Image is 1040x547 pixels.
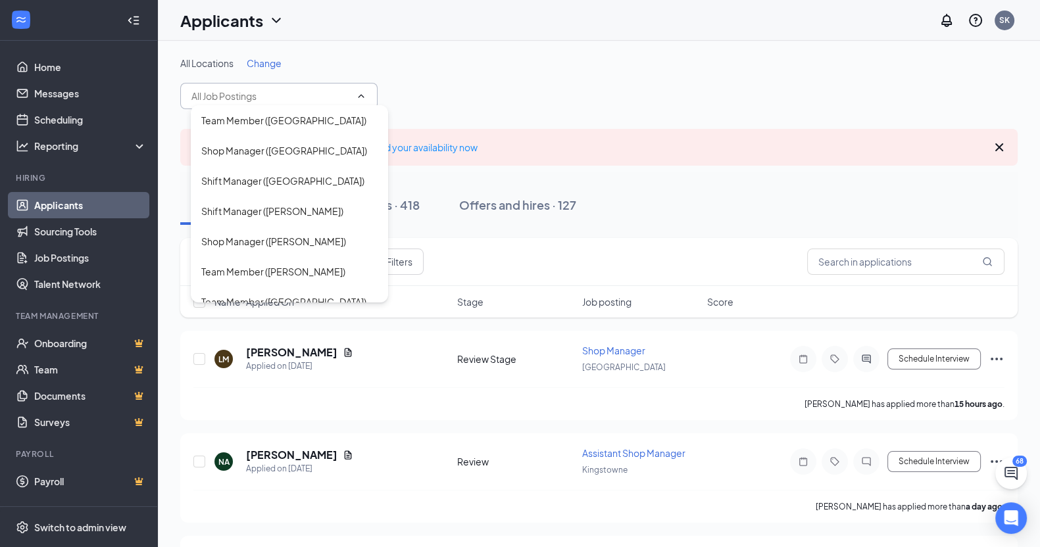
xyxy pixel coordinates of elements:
div: NA [218,456,230,467]
svg: Analysis [16,139,29,153]
svg: Note [795,354,811,364]
p: [PERSON_NAME] has applied more than . [805,398,1004,410]
h5: [PERSON_NAME] [246,448,337,462]
span: Shop Manager [582,345,645,356]
a: Home [34,54,147,80]
div: Shop Manager ([GEOGRAPHIC_DATA]) [201,143,367,158]
a: Messages [34,80,147,107]
span: Stage [457,295,483,308]
svg: Notifications [939,12,954,28]
div: Offers and hires · 127 [459,197,576,213]
svg: Document [343,347,353,358]
div: Shift Manager ([GEOGRAPHIC_DATA]) [201,174,364,188]
p: [PERSON_NAME] has applied more than . [816,501,1004,512]
div: Review Stage [457,352,574,366]
div: Applied on [DATE] [246,462,353,475]
svg: ChatInactive [858,456,874,467]
span: Score [707,295,733,308]
button: Schedule Interview [887,451,981,472]
div: Shop Manager ([PERSON_NAME]) [201,234,346,249]
div: Switch to admin view [34,521,126,534]
svg: Ellipses [989,351,1004,367]
svg: Document [343,450,353,460]
a: DocumentsCrown [34,383,147,409]
svg: ChevronDown [268,12,284,28]
svg: Tag [827,456,843,467]
div: Team Member ([GEOGRAPHIC_DATA]) [201,295,366,309]
div: Reporting [34,139,147,153]
a: Add your availability now [373,141,478,153]
div: Shift Manager ([PERSON_NAME]) [201,204,343,218]
a: Scheduling [34,107,147,133]
svg: QuestionInfo [968,12,983,28]
svg: ActiveChat [858,354,874,364]
div: Team Management [16,310,144,321]
svg: WorkstreamLogo [14,13,28,26]
svg: Cross [991,139,1007,155]
svg: Settings [16,521,29,534]
a: Applicants [34,192,147,218]
svg: ChatActive [1003,465,1019,481]
svg: MagnifyingGlass [982,256,993,267]
svg: Ellipses [989,454,1004,469]
h5: [PERSON_NAME] [246,345,337,360]
a: SurveysCrown [34,409,147,435]
span: Change [247,57,282,69]
span: Job posting [582,295,631,308]
div: Review [457,455,574,468]
a: PayrollCrown [34,468,147,494]
div: Payroll [16,448,144,460]
svg: Collapse [127,14,140,27]
a: TeamCrown [34,356,147,383]
button: ChatActive [995,458,1027,489]
input: All Job Postings [191,89,351,103]
svg: Note [795,456,811,467]
a: Sourcing Tools [34,218,147,245]
a: OnboardingCrown [34,330,147,356]
span: All Locations [180,57,234,69]
a: Job Postings [34,245,147,271]
div: Open Intercom Messenger [995,502,1027,534]
div: LM [218,354,229,365]
b: 15 hours ago [954,399,1003,409]
span: Kingstowne [582,465,628,475]
span: [GEOGRAPHIC_DATA] [582,362,666,372]
button: Schedule Interview [887,348,981,369]
div: 68 [1012,456,1027,467]
b: a day ago [966,502,1003,511]
span: Assistant Shop Manager [582,447,685,459]
svg: ChevronUp [356,91,366,101]
button: Filter Filters [357,249,424,275]
svg: Tag [827,354,843,364]
div: SK [999,14,1010,26]
div: Applied on [DATE] [246,360,353,373]
div: Team Member ([GEOGRAPHIC_DATA]) [201,113,366,128]
a: Talent Network [34,271,147,297]
div: Team Member ([PERSON_NAME]) [201,264,345,279]
h1: Applicants [180,9,263,32]
div: Hiring [16,172,144,183]
input: Search in applications [807,249,1004,275]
